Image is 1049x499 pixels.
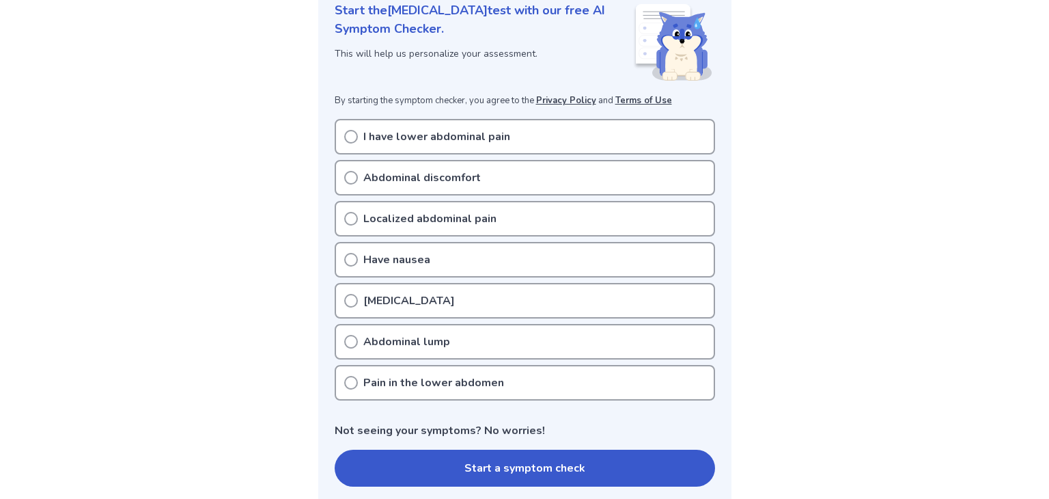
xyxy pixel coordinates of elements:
p: I have lower abdominal pain [363,129,510,145]
p: [MEDICAL_DATA] [363,293,455,309]
a: Privacy Policy [536,94,596,107]
p: Abdominal discomfort [363,170,481,186]
p: Abdominal lump [363,334,450,350]
p: Start the [MEDICAL_DATA] test with our free AI Symptom Checker. [335,1,633,38]
p: Localized abdominal pain [363,211,496,227]
p: By starting the symptom checker, you agree to the and [335,94,715,108]
p: Pain in the lower abdomen [363,375,504,391]
p: Not seeing your symptoms? No worries! [335,422,715,439]
button: Start a symptom check [335,450,715,487]
p: Have nausea [363,252,430,268]
a: Terms of Use [615,94,672,107]
p: This will help us personalize your assessment. [335,46,633,61]
img: Shiba [633,4,712,81]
